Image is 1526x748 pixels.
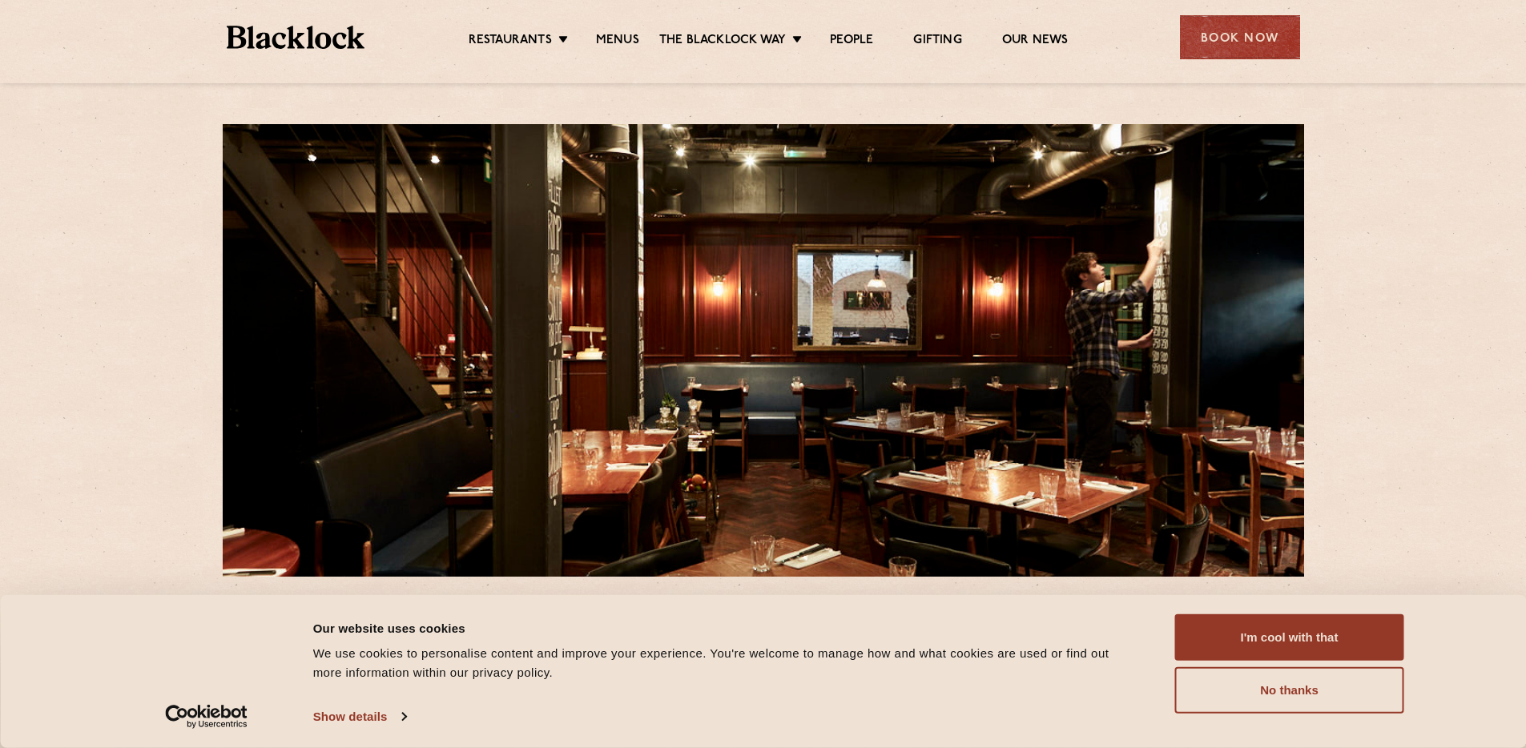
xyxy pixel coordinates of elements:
button: I'm cool with that [1175,614,1404,661]
a: Our News [1002,33,1069,50]
div: We use cookies to personalise content and improve your experience. You're welcome to manage how a... [313,644,1139,682]
a: Gifting [913,33,961,50]
a: Restaurants [469,33,552,50]
div: Book Now [1180,15,1300,59]
a: Menus [596,33,639,50]
img: BL_Textured_Logo-footer-cropped.svg [227,26,365,49]
a: Show details [313,705,406,729]
a: People [830,33,873,50]
div: Our website uses cookies [313,618,1139,637]
button: No thanks [1175,667,1404,714]
a: The Blacklock Way [659,33,786,50]
a: Usercentrics Cookiebot - opens in a new window [136,705,276,729]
